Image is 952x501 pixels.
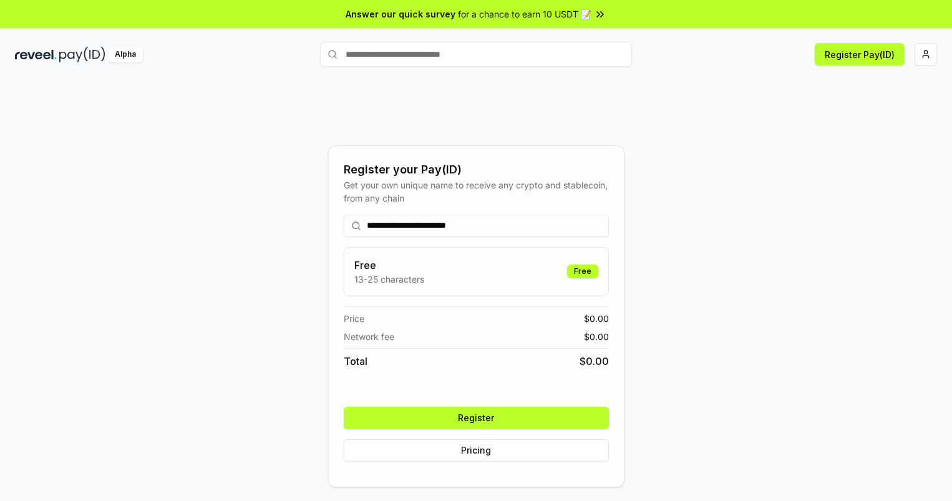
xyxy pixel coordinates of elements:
[59,47,105,62] img: pay_id
[354,273,424,286] p: 13-25 characters
[567,265,598,278] div: Free
[344,161,609,178] div: Register your Pay(ID)
[815,43,905,66] button: Register Pay(ID)
[580,354,609,369] span: $ 0.00
[344,178,609,205] div: Get your own unique name to receive any crypto and stablecoin, from any chain
[584,312,609,325] span: $ 0.00
[344,330,394,343] span: Network fee
[344,354,367,369] span: Total
[458,7,591,21] span: for a chance to earn 10 USDT 📝
[15,47,57,62] img: reveel_dark
[354,258,424,273] h3: Free
[344,407,609,429] button: Register
[344,439,609,462] button: Pricing
[584,330,609,343] span: $ 0.00
[344,312,364,325] span: Price
[346,7,455,21] span: Answer our quick survey
[108,47,143,62] div: Alpha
